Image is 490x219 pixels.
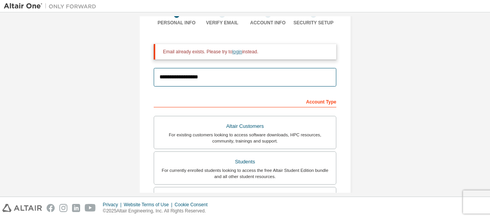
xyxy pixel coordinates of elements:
img: Altair One [4,2,100,10]
div: Email already exists. Please try to instead. [163,49,330,55]
img: linkedin.svg [72,204,80,212]
div: Account Info [245,20,291,26]
img: youtube.svg [85,204,96,212]
div: Altair Customers [159,121,331,132]
div: For existing customers looking to access software downloads, HPC resources, community, trainings ... [159,132,331,144]
div: Account Type [154,95,336,107]
p: © 2025 Altair Engineering, Inc. All Rights Reserved. [103,208,212,214]
div: Website Terms of Use [124,202,175,208]
div: Security Setup [291,20,337,26]
div: Verify Email [200,20,245,26]
div: Faculty [159,192,331,203]
div: Privacy [103,202,124,208]
div: Students [159,156,331,167]
a: login [232,49,242,54]
div: Personal Info [154,20,200,26]
img: facebook.svg [47,204,55,212]
img: instagram.svg [59,204,67,212]
div: Cookie Consent [175,202,212,208]
div: For currently enrolled students looking to access the free Altair Student Edition bundle and all ... [159,167,331,180]
img: altair_logo.svg [2,204,42,212]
